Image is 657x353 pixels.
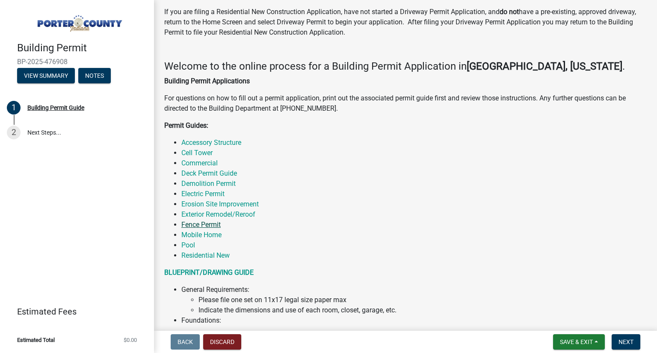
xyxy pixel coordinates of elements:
[467,60,622,72] strong: [GEOGRAPHIC_DATA], [US_STATE]
[78,73,111,79] wm-modal-confirm: Notes
[181,159,218,167] a: Commercial
[181,149,213,157] a: Cell Tower
[181,190,225,198] a: Electric Permit
[124,337,137,343] span: $0.00
[17,9,140,33] img: Porter County, Indiana
[181,251,230,259] a: Residential New
[181,169,237,177] a: Deck Permit Guide
[198,326,647,336] li: Slab thickness and reinforcing.
[7,303,140,320] a: Estimated Fees
[178,338,193,345] span: Back
[164,121,208,129] strong: Permit Guides:
[203,334,241,350] button: Discard
[553,334,605,350] button: Save & Exit
[181,231,222,239] a: Mobile Home
[17,73,75,79] wm-modal-confirm: Summary
[181,138,241,147] a: Accessory Structure
[198,295,647,305] li: Please file one set on 11x17 legal size paper max
[17,68,75,83] button: View Summary
[181,221,221,229] a: Fence Permit
[181,200,259,208] a: Erosion Site Improvement
[612,334,640,350] button: Next
[181,285,647,315] li: General Requirements:
[181,210,255,218] a: Exterior Remodel/Reroof
[164,268,254,277] a: BLUEPRINT/DRAWING GUIDE
[17,42,147,54] h4: Building Permit
[619,338,633,345] span: Next
[164,77,250,85] strong: Building Permit Applications
[7,126,21,139] div: 2
[171,334,200,350] button: Back
[78,68,111,83] button: Notes
[7,101,21,115] div: 1
[164,93,647,114] p: For questions on how to fill out a permit application, print out the associated permit guide firs...
[181,241,195,249] a: Pool
[198,305,647,315] li: Indicate the dimensions and use of each room, closet, garage, etc.
[164,7,647,38] p: If you are filing a Residential New Construction Application, have not started a Driveway Permit ...
[164,60,647,73] h4: Welcome to the online process for a Building Permit Application in .
[560,338,593,345] span: Save & Exit
[500,8,519,16] strong: do not
[17,58,137,66] span: BP-2025-476908
[27,105,84,111] div: Building Permit Guide
[17,337,55,343] span: Estimated Total
[181,179,236,188] a: Demolition Permit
